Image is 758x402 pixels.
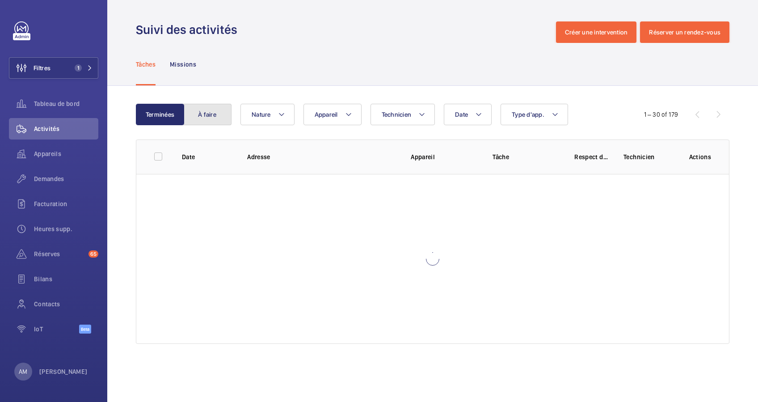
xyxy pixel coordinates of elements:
[640,21,729,43] button: Réserver un rendez-vous
[34,250,85,258] span: Réserves
[19,367,27,376] p: AM
[34,63,51,72] span: Filtres
[183,104,232,125] button: À faire
[252,111,271,118] span: Nature
[501,104,568,125] button: Type d'app.
[88,250,98,258] span: 65
[455,111,468,118] span: Date
[689,152,711,161] p: Actions
[9,57,98,79] button: Filtres1
[79,325,91,334] span: Beta
[512,111,544,118] span: Type d'app.
[34,124,98,133] span: Activités
[444,104,492,125] button: Date
[240,104,295,125] button: Nature
[382,111,412,118] span: Technicien
[493,152,560,161] p: Tâche
[411,152,478,161] p: Appareil
[34,99,98,108] span: Tableau de bord
[75,64,82,72] span: 1
[39,367,88,376] p: [PERSON_NAME]
[136,104,184,125] button: Terminées
[574,152,609,161] p: Respect délai
[556,21,637,43] button: Créer une intervention
[170,60,196,69] p: Missions
[247,152,396,161] p: Adresse
[136,60,156,69] p: Tâches
[34,174,98,183] span: Demandes
[644,110,678,119] div: 1 – 30 of 179
[623,152,674,161] p: Technicien
[34,224,98,233] span: Heures supp.
[136,21,243,38] h1: Suivi des activités
[303,104,362,125] button: Appareil
[34,199,98,208] span: Facturation
[315,111,338,118] span: Appareil
[34,325,79,334] span: IoT
[182,152,233,161] p: Date
[34,149,98,158] span: Appareils
[34,300,98,309] span: Contacts
[371,104,435,125] button: Technicien
[34,275,98,284] span: Bilans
